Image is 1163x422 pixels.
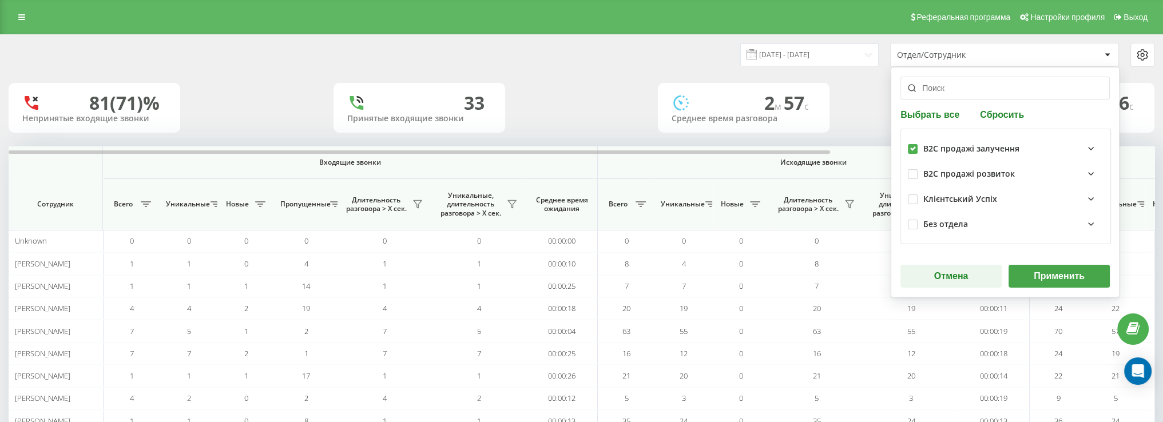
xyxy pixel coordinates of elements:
[187,348,191,359] span: 7
[739,371,743,381] span: 0
[923,194,997,204] div: Клієнтський Успіх
[15,348,70,359] span: [PERSON_NAME]
[383,303,387,313] span: 4
[187,371,191,381] span: 1
[625,281,629,291] span: 7
[682,258,686,269] span: 4
[764,90,784,115] span: 2
[813,348,821,359] span: 16
[526,252,598,274] td: 00:00:10
[383,371,387,381] span: 1
[680,303,688,313] span: 19
[187,236,191,246] span: 0
[804,100,809,113] span: c
[535,196,589,213] span: Среднее время ожидания
[718,200,747,209] span: Новые
[89,92,160,114] div: 81 (71)%
[526,320,598,342] td: 00:00:04
[244,393,248,403] span: 0
[477,371,481,381] span: 1
[244,326,248,336] span: 1
[130,371,134,381] span: 1
[187,326,191,336] span: 5
[909,393,913,403] span: 3
[526,275,598,297] td: 00:00:25
[1093,200,1134,209] span: Уникальные
[187,281,191,291] span: 1
[958,343,1030,365] td: 00:00:18
[1109,90,1134,115] span: 16
[625,236,629,246] span: 0
[625,158,1003,167] span: Исходящие звонки
[1129,100,1134,113] span: c
[15,371,70,381] span: [PERSON_NAME]
[477,393,481,403] span: 2
[622,326,630,336] span: 63
[464,92,485,114] div: 33
[304,236,308,246] span: 0
[526,343,598,365] td: 00:00:25
[958,297,1030,320] td: 00:00:11
[22,114,166,124] div: Непринятые входящие звонки
[383,281,387,291] span: 1
[130,236,134,246] span: 0
[187,393,191,403] span: 2
[661,200,702,209] span: Уникальные
[1057,393,1061,403] span: 9
[477,326,481,336] span: 5
[815,281,819,291] span: 7
[244,258,248,269] span: 0
[223,200,252,209] span: Новые
[244,236,248,246] span: 0
[739,303,743,313] span: 0
[130,281,134,291] span: 1
[15,258,70,269] span: [PERSON_NAME]
[1124,357,1152,385] div: Open Intercom Messenger
[680,348,688,359] span: 12
[477,281,481,291] span: 1
[302,281,310,291] span: 14
[1114,393,1118,403] span: 5
[900,109,963,120] button: Выбрать все
[1112,348,1120,359] span: 19
[1030,13,1105,22] span: Настройки профиля
[526,365,598,387] td: 00:00:26
[682,281,686,291] span: 7
[813,326,821,336] span: 63
[815,258,819,269] span: 8
[682,236,686,246] span: 0
[18,200,93,209] span: Сотрудник
[739,326,743,336] span: 0
[1054,303,1062,313] span: 24
[815,236,819,246] span: 0
[477,258,481,269] span: 1
[958,387,1030,409] td: 00:00:19
[680,326,688,336] span: 55
[775,100,784,113] span: м
[923,144,1019,154] div: B2C продажі залучення
[15,326,70,336] span: [PERSON_NAME]
[784,90,809,115] span: 57
[1112,303,1120,313] span: 22
[622,348,630,359] span: 16
[477,236,481,246] span: 0
[739,281,743,291] span: 0
[280,200,327,209] span: Пропущенные
[304,258,308,269] span: 4
[916,13,1010,22] span: Реферальная программа
[625,258,629,269] span: 8
[622,303,630,313] span: 20
[343,196,409,213] span: Длительность разговора > Х сек.
[526,230,598,252] td: 00:00:00
[907,326,915,336] span: 55
[1054,326,1062,336] span: 70
[244,303,248,313] span: 2
[526,387,598,409] td: 00:00:12
[1112,371,1120,381] span: 21
[133,158,567,167] span: Входящие звонки
[187,303,191,313] span: 4
[775,196,841,213] span: Длительность разговора > Х сек.
[907,303,915,313] span: 19
[15,303,70,313] span: [PERSON_NAME]
[244,348,248,359] span: 2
